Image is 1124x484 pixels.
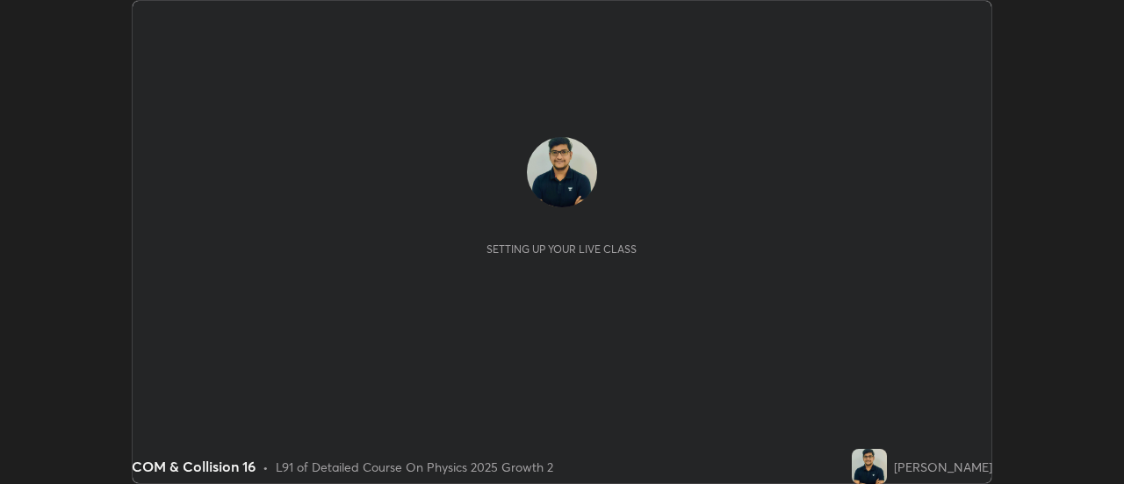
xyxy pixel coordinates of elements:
[486,242,637,256] div: Setting up your live class
[132,456,256,477] div: COM & Collision 16
[527,137,597,207] img: 4d1cdec29fc44fb582a57a96c8f13205.jpg
[263,458,269,476] div: •
[894,458,992,476] div: [PERSON_NAME]
[852,449,887,484] img: 4d1cdec29fc44fb582a57a96c8f13205.jpg
[276,458,553,476] div: L91 of Detailed Course On Physics 2025 Growth 2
